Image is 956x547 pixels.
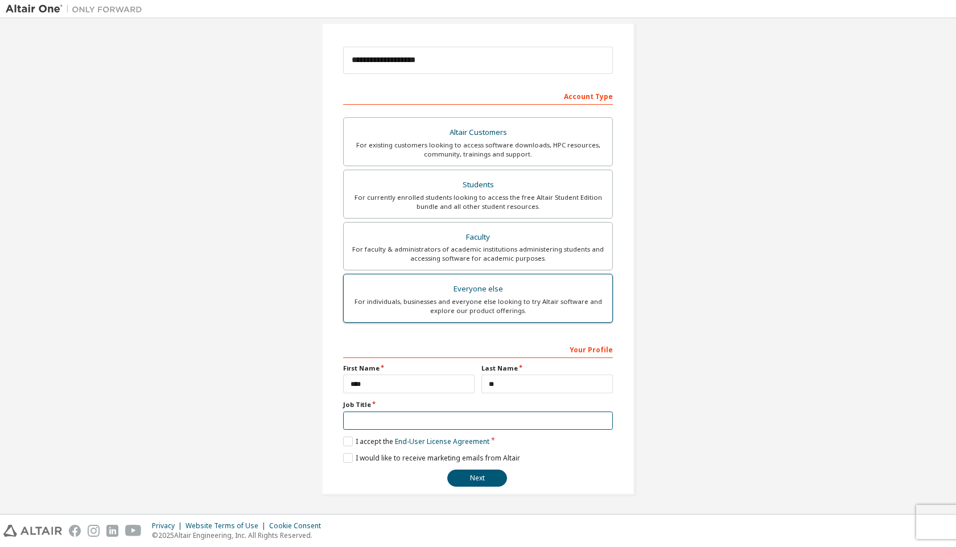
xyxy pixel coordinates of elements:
div: Your Profile [343,340,613,358]
div: For individuals, businesses and everyone else looking to try Altair software and explore our prod... [351,297,605,315]
p: © 2025 Altair Engineering, Inc. All Rights Reserved. [152,530,328,540]
img: youtube.svg [125,525,142,537]
label: I would like to receive marketing emails from Altair [343,453,520,463]
img: altair_logo.svg [3,525,62,537]
div: Altair Customers [351,125,605,141]
div: For existing customers looking to access software downloads, HPC resources, community, trainings ... [351,141,605,159]
div: Everyone else [351,281,605,297]
img: linkedin.svg [106,525,118,537]
div: Faculty [351,229,605,245]
img: facebook.svg [69,525,81,537]
div: Privacy [152,521,186,530]
div: Account Type [343,87,613,105]
div: For faculty & administrators of academic institutions administering students and accessing softwa... [351,245,605,263]
label: First Name [343,364,475,373]
img: instagram.svg [88,525,100,537]
div: For currently enrolled students looking to access the free Altair Student Edition bundle and all ... [351,193,605,211]
label: I accept the [343,437,489,446]
div: Students [351,177,605,193]
div: Website Terms of Use [186,521,269,530]
img: Altair One [6,3,148,15]
div: Cookie Consent [269,521,328,530]
a: End-User License Agreement [395,437,489,446]
label: Job Title [343,400,613,409]
button: Next [447,470,507,487]
label: Last Name [481,364,613,373]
